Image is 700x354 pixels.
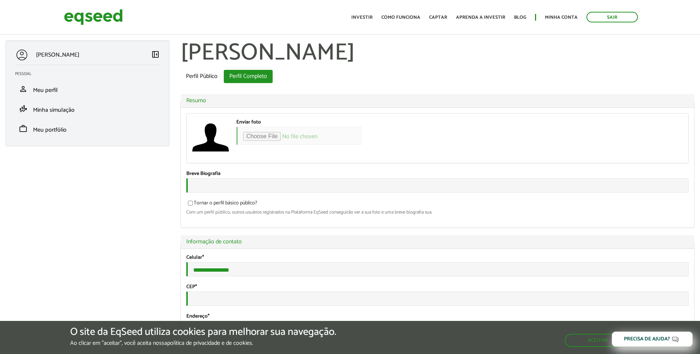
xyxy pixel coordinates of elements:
a: Ver perfil do usuário. [192,119,229,156]
li: Meu perfil [10,79,165,99]
input: Tornar o perfil básico público? [184,201,197,205]
p: Ao clicar em "aceitar", você aceita nossa . [70,340,336,347]
label: CEP [186,285,197,290]
span: person [19,85,28,93]
span: Este campo é obrigatório. [202,253,204,262]
span: Minha simulação [33,105,75,115]
span: left_panel_close [151,50,160,59]
img: Foto de Gilberto santos [192,119,229,156]
label: Endereço [186,314,209,319]
span: work [19,124,28,133]
a: Perfil Completo [224,70,273,83]
h2: Pessoal [15,72,165,76]
div: Com um perfil público, outros usuários registrados na Plataforma EqSeed conseguirão ver a sua fot... [186,210,689,215]
a: Como funciona [381,15,420,20]
a: política de privacidade e de cookies [167,340,252,346]
p: [PERSON_NAME] [36,51,79,58]
a: Perfil Público [180,70,223,83]
span: finance_mode [19,104,28,113]
li: Minha simulação [10,99,165,119]
a: personMeu perfil [15,85,160,93]
span: Este campo é obrigatório. [195,283,197,291]
a: Aprenda a investir [456,15,505,20]
h1: [PERSON_NAME] [180,40,694,66]
a: workMeu portfólio [15,124,160,133]
label: Enviar foto [236,120,261,125]
span: Meu portfólio [33,125,67,135]
a: Resumo [186,98,689,104]
a: Sair [586,12,638,22]
a: Colapsar menu [151,50,160,60]
img: EqSeed [64,7,123,27]
li: Meu portfólio [10,119,165,139]
h5: O site da EqSeed utiliza cookies para melhorar sua navegação. [70,326,336,338]
label: Breve Biografia [186,171,220,176]
a: Informação de contato [186,239,689,245]
a: Minha conta [545,15,578,20]
label: Celular [186,255,204,260]
button: Aceitar [565,334,630,347]
span: Meu perfil [33,85,58,95]
label: Tornar o perfil básico público? [186,201,257,208]
a: Captar [429,15,447,20]
a: finance_modeMinha simulação [15,104,160,113]
a: Investir [351,15,373,20]
a: Blog [514,15,526,20]
span: Este campo é obrigatório. [208,312,209,321]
